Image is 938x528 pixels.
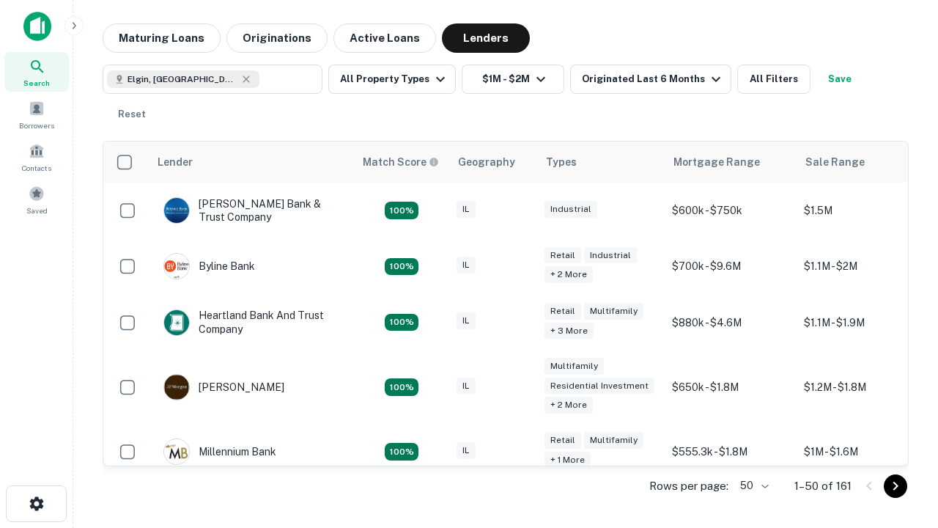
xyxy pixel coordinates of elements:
[584,303,643,320] div: Multifamily
[328,65,456,94] button: All Property Types
[457,312,476,329] div: IL
[19,120,54,131] span: Borrowers
[544,303,581,320] div: Retail
[458,153,515,171] div: Geography
[544,432,581,449] div: Retail
[163,309,339,335] div: Heartland Bank And Trust Company
[457,257,476,274] div: IL
[734,475,771,496] div: 50
[665,142,797,183] th: Mortgage Range
[544,378,654,395] div: Residential Investment
[665,424,797,480] td: $555.3k - $1.8M
[385,202,418,219] div: Matching Properties: 28, hasApolloMatch: undefined
[449,142,537,183] th: Geography
[385,443,418,461] div: Matching Properties: 16, hasApolloMatch: undefined
[665,294,797,350] td: $880k - $4.6M
[544,397,593,414] div: + 2 more
[570,65,731,94] button: Originated Last 6 Months
[584,432,643,449] div: Multifamily
[457,378,476,395] div: IL
[26,205,48,216] span: Saved
[163,374,284,400] div: [PERSON_NAME]
[457,442,476,459] div: IL
[884,474,907,498] button: Go to next page
[226,23,328,53] button: Originations
[149,142,354,183] th: Lender
[4,180,69,219] a: Saved
[544,358,604,375] div: Multifamily
[108,100,155,129] button: Reset
[457,201,476,218] div: IL
[544,247,581,264] div: Retail
[546,153,577,171] div: Types
[385,258,418,276] div: Matching Properties: 17, hasApolloMatch: undefined
[665,351,797,425] td: $650k - $1.8M
[363,154,439,170] div: Capitalize uses an advanced AI algorithm to match your search with the best lender. The match sco...
[805,153,865,171] div: Sale Range
[163,197,339,224] div: [PERSON_NAME] Bank & Trust Company
[163,253,255,279] div: Byline Bank
[442,23,530,53] button: Lenders
[4,95,69,134] a: Borrowers
[797,142,928,183] th: Sale Range
[649,477,728,495] p: Rows per page:
[128,73,237,86] span: Elgin, [GEOGRAPHIC_DATA], [GEOGRAPHIC_DATA]
[582,70,725,88] div: Originated Last 6 Months
[797,351,928,425] td: $1.2M - $1.8M
[797,183,928,238] td: $1.5M
[163,439,276,465] div: Millennium Bank
[23,12,51,41] img: capitalize-icon.png
[23,77,50,89] span: Search
[354,142,449,183] th: Capitalize uses an advanced AI algorithm to match your search with the best lender. The match sco...
[544,201,597,218] div: Industrial
[164,310,189,335] img: picture
[164,254,189,279] img: picture
[584,247,637,264] div: Industrial
[22,162,51,174] span: Contacts
[4,52,69,92] a: Search
[164,198,189,223] img: picture
[544,323,594,340] div: + 3 more
[797,424,928,480] td: $1M - $1.6M
[164,439,189,464] img: picture
[385,378,418,396] div: Matching Properties: 24, hasApolloMatch: undefined
[794,477,852,495] p: 1–50 of 161
[333,23,436,53] button: Active Loans
[737,65,810,94] button: All Filters
[537,142,665,183] th: Types
[462,65,564,94] button: $1M - $2M
[158,153,193,171] div: Lender
[544,452,591,469] div: + 1 more
[816,65,863,94] button: Save your search to get updates of matches that match your search criteria.
[385,314,418,331] div: Matching Properties: 20, hasApolloMatch: undefined
[665,238,797,294] td: $700k - $9.6M
[797,294,928,350] td: $1.1M - $1.9M
[164,375,189,400] img: picture
[103,23,221,53] button: Maturing Loans
[673,153,760,171] div: Mortgage Range
[4,137,69,177] a: Contacts
[665,183,797,238] td: $600k - $750k
[544,266,593,283] div: + 2 more
[797,238,928,294] td: $1.1M - $2M
[363,154,436,170] h6: Match Score
[865,364,938,434] iframe: Chat Widget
